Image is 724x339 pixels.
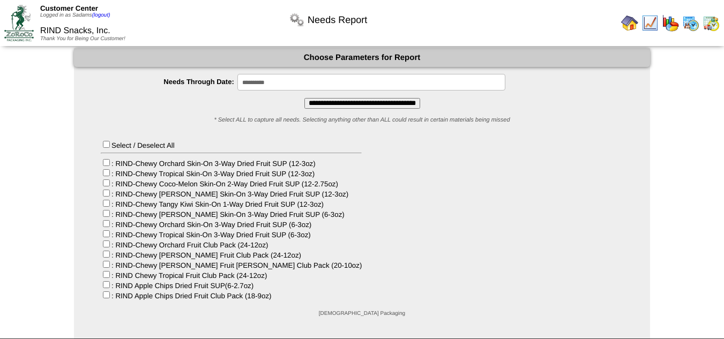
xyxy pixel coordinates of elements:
a: (logout) [92,12,110,18]
div: Choose Parameters for Report [74,48,650,67]
span: Logged in as Sadams [40,12,110,18]
span: [DEMOGRAPHIC_DATA] Packaging [319,311,405,317]
img: ZoRoCo_Logo(Green%26Foil)%20jpg.webp [4,5,34,41]
div: * Select ALL to capture all needs. Selecting anything other than ALL could result in certain mate... [74,117,650,123]
span: Thank You for Being Our Customer! [40,36,125,42]
img: home.gif [621,14,638,32]
label: Needs Through Date: [95,78,237,86]
img: calendarprod.gif [682,14,699,32]
div: Select / Deselect All : RIND-Chewy Orchard Skin-On 3-Way Dried Fruit SUP (12-3oz) : RIND-Chewy Tr... [101,139,362,300]
span: Needs Report [308,14,367,26]
img: graph.gif [662,14,679,32]
img: calendarinout.gif [703,14,720,32]
span: Customer Center [40,4,98,12]
span: RIND Snacks, Inc. [40,26,110,35]
img: line_graph.gif [641,14,659,32]
img: workflow.png [288,11,305,28]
